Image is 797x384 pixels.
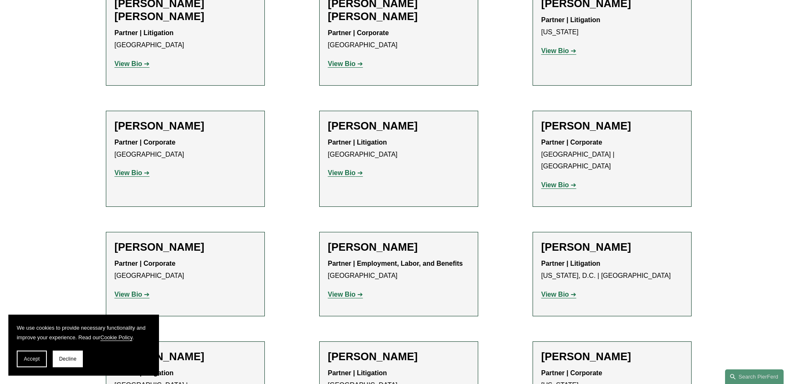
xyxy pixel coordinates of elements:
span: Decline [59,356,77,362]
h2: [PERSON_NAME] [328,241,469,254]
p: [US_STATE] [541,14,683,38]
h2: [PERSON_NAME] [115,241,256,254]
h2: [PERSON_NAME] [541,120,683,132]
strong: View Bio [115,60,142,67]
h2: [PERSON_NAME] [328,120,469,132]
a: View Bio [541,47,577,54]
p: [GEOGRAPHIC_DATA] [328,137,469,161]
strong: View Bio [328,169,356,176]
a: View Bio [328,169,363,176]
a: View Bio [115,291,150,298]
strong: Partner | Litigation [541,260,600,267]
section: Cookie banner [8,315,159,376]
p: [GEOGRAPHIC_DATA] [328,258,469,282]
p: [GEOGRAPHIC_DATA] [328,27,469,51]
span: Accept [24,356,40,362]
strong: Partner | Employment, Labor, and Benefits [328,260,463,267]
a: View Bio [328,60,363,67]
p: [GEOGRAPHIC_DATA] [115,27,256,51]
h2: [PERSON_NAME] [115,120,256,132]
strong: Partner | Litigation [541,16,600,23]
strong: Partner | Corporate [328,29,389,36]
strong: View Bio [328,291,356,298]
strong: Partner | Corporate [541,139,602,146]
h2: [PERSON_NAME] [115,350,256,363]
strong: Partner | Litigation [115,29,174,36]
a: Search this site [725,369,784,384]
button: Accept [17,351,47,367]
strong: Partner | Corporate [115,260,176,267]
strong: View Bio [541,291,569,298]
p: [GEOGRAPHIC_DATA] [115,137,256,161]
strong: View Bio [115,291,142,298]
a: Cookie Policy [100,334,133,341]
p: We use cookies to provide necessary functionality and improve your experience. Read our . [17,323,151,342]
strong: Partner | Litigation [328,139,387,146]
strong: View Bio [328,60,356,67]
strong: View Bio [541,47,569,54]
h2: [PERSON_NAME] [541,350,683,363]
button: Decline [53,351,83,367]
h2: [PERSON_NAME] [541,241,683,254]
a: View Bio [328,291,363,298]
h2: [PERSON_NAME] [328,350,469,363]
a: View Bio [541,291,577,298]
strong: View Bio [541,181,569,188]
p: [GEOGRAPHIC_DATA] [115,258,256,282]
a: View Bio [115,169,150,176]
p: [US_STATE], D.C. | [GEOGRAPHIC_DATA] [541,258,683,282]
a: View Bio [541,181,577,188]
strong: Partner | Litigation [328,369,387,376]
strong: View Bio [115,169,142,176]
a: View Bio [115,60,150,67]
strong: Partner | Litigation [115,369,174,376]
strong: Partner | Corporate [541,369,602,376]
strong: Partner | Corporate [115,139,176,146]
p: [GEOGRAPHIC_DATA] | [GEOGRAPHIC_DATA] [541,137,683,173]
